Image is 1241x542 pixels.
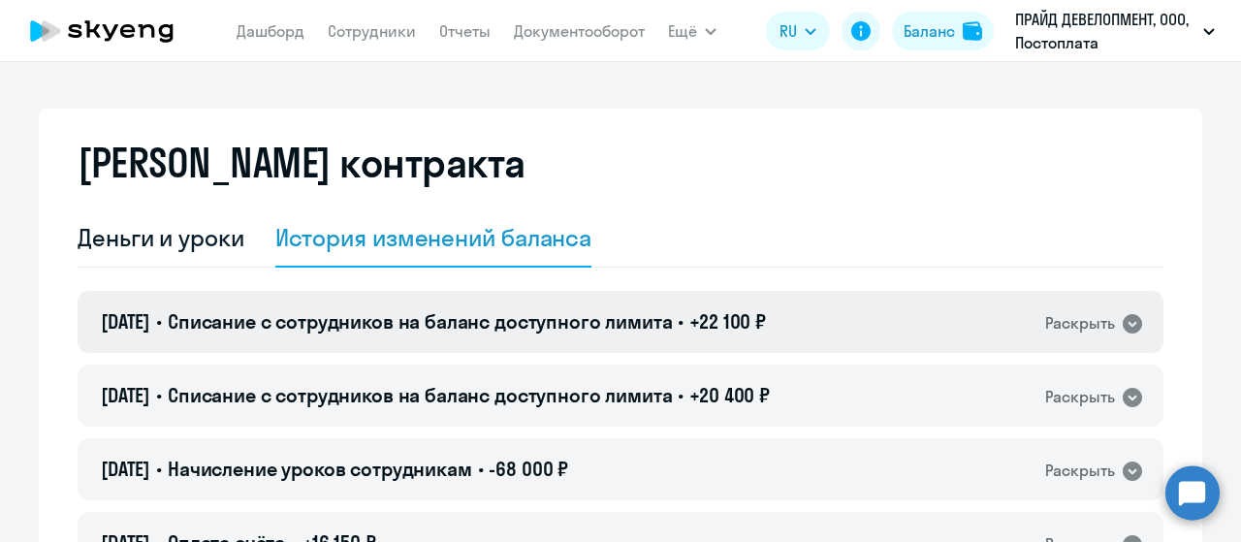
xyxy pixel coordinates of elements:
a: Сотрудники [328,21,416,41]
button: RU [766,12,830,50]
button: Балансbalance [892,12,994,50]
button: ПРАЙД ДЕВЕЛОПМЕНТ, ООО, Постоплата [1005,8,1225,54]
img: balance [963,21,982,41]
div: Раскрыть [1045,311,1115,335]
span: +20 400 ₽ [689,383,770,407]
span: Списание с сотрудников на баланс доступного лимита [168,309,673,334]
span: • [678,309,684,334]
a: Документооборот [514,21,645,41]
div: Деньги и уроки [78,222,244,253]
div: Баланс [904,19,955,43]
h2: [PERSON_NAME] контракта [78,140,525,186]
span: RU [780,19,797,43]
span: [DATE] [101,383,150,407]
div: Раскрыть [1045,385,1115,409]
span: [DATE] [101,457,150,481]
div: Раскрыть [1045,459,1115,483]
p: ПРАЙД ДЕВЕЛОПМЕНТ, ООО, Постоплата [1015,8,1195,54]
span: • [156,457,162,481]
div: История изменений баланса [275,222,592,253]
span: Ещё [668,19,697,43]
a: Отчеты [439,21,491,41]
span: +22 100 ₽ [689,309,766,334]
span: Начисление уроков сотрудникам [168,457,472,481]
span: • [478,457,484,481]
span: Списание с сотрудников на баланс доступного лимита [168,383,673,407]
span: • [678,383,684,407]
button: Ещё [668,12,716,50]
span: • [156,309,162,334]
a: Дашборд [237,21,304,41]
span: [DATE] [101,309,150,334]
span: • [156,383,162,407]
span: -68 000 ₽ [489,457,568,481]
